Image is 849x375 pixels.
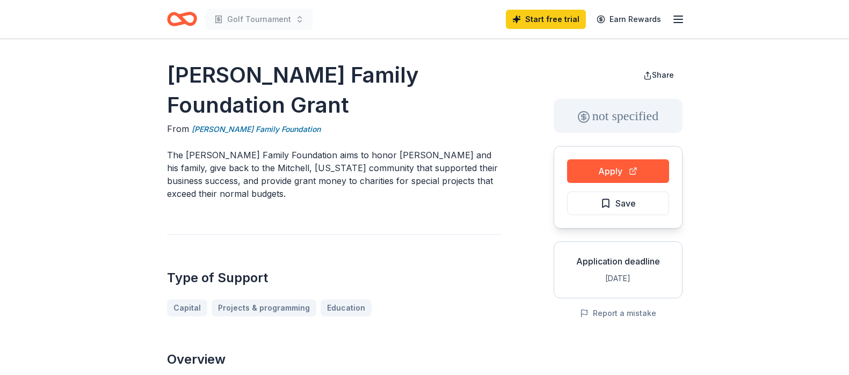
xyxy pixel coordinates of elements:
button: Report a mistake [580,307,656,320]
a: Education [321,299,372,317]
button: Apply [567,159,669,183]
h1: [PERSON_NAME] Family Foundation Grant [167,60,502,120]
div: Application deadline [563,255,673,268]
div: [DATE] [563,272,673,285]
div: not specified [554,99,683,133]
h2: Overview [167,351,502,368]
a: Earn Rewards [590,10,667,29]
h2: Type of Support [167,269,502,286]
button: Golf Tournament [206,9,313,30]
a: Start free trial [506,10,586,29]
button: Share [635,64,683,86]
button: Save [567,192,669,215]
div: From [167,122,502,136]
span: Golf Tournament [227,13,291,26]
span: Save [615,196,636,210]
a: Capital [167,299,207,317]
span: Share [652,70,674,79]
p: The [PERSON_NAME] Family Foundation aims to honor [PERSON_NAME] and his family, give back to the ... [167,149,502,200]
a: Home [167,6,197,32]
a: Projects & programming [212,299,316,317]
a: [PERSON_NAME] Family Foundation [192,123,321,136]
